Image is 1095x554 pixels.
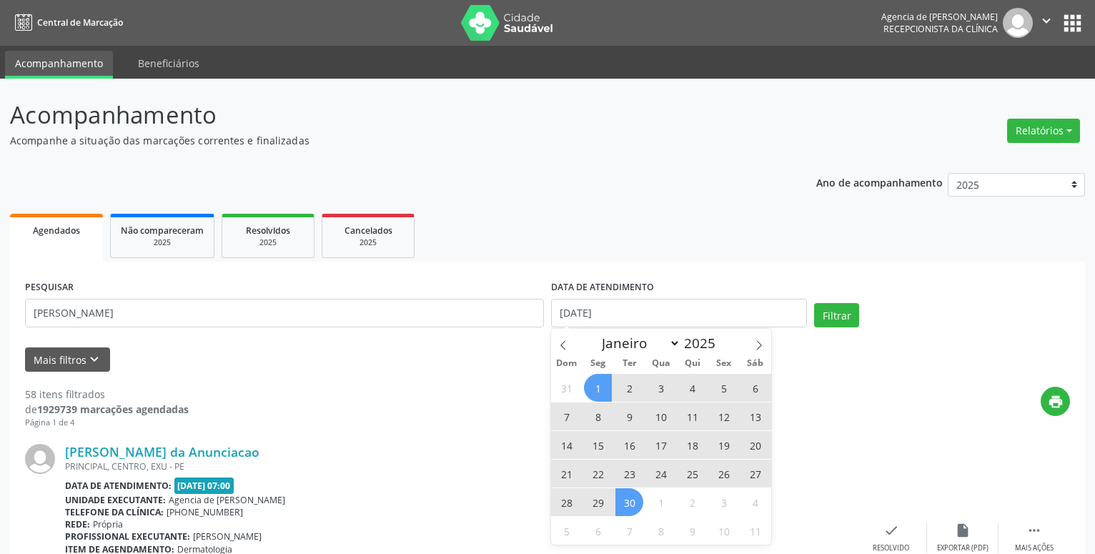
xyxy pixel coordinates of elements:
span: Central de Marcação [37,16,123,29]
span: [PERSON_NAME] [193,530,262,543]
span: Outubro 5, 2025 [553,517,580,545]
b: Telefone da clínica: [65,506,164,518]
span: Setembro 25, 2025 [678,460,706,488]
div: Exportar (PDF) [937,543,989,553]
span: Setembro 17, 2025 [647,431,675,459]
span: Setembro 4, 2025 [678,374,706,402]
a: Acompanhamento [5,51,113,79]
i: insert_drive_file [955,523,971,538]
span: Setembro 29, 2025 [584,488,612,516]
span: Setembro 5, 2025 [710,374,738,402]
span: Ter [614,359,645,368]
span: Setembro 18, 2025 [678,431,706,459]
span: Própria [93,518,123,530]
span: Cancelados [345,224,392,237]
input: Nome, código do beneficiário ou CPF [25,299,544,327]
img: img [1003,8,1033,38]
div: 2025 [232,237,304,248]
span: Setembro 23, 2025 [615,460,643,488]
button:  [1033,8,1060,38]
span: Outubro 4, 2025 [741,488,769,516]
strong: 1929739 marcações agendadas [37,402,189,416]
label: DATA DE ATENDIMENTO [551,277,654,299]
button: Mais filtroskeyboard_arrow_down [25,347,110,372]
b: Profissional executante: [65,530,190,543]
span: Setembro 13, 2025 [741,402,769,430]
b: Rede: [65,518,90,530]
span: Outubro 8, 2025 [647,517,675,545]
span: Sáb [740,359,771,368]
span: Dom [551,359,583,368]
span: Outubro 1, 2025 [647,488,675,516]
div: 58 itens filtrados [25,387,189,402]
div: Mais ações [1015,543,1054,553]
span: Setembro 24, 2025 [647,460,675,488]
i:  [1026,523,1042,538]
span: Outubro 7, 2025 [615,517,643,545]
button: Filtrar [814,303,859,327]
span: Setembro 12, 2025 [710,402,738,430]
span: Setembro 16, 2025 [615,431,643,459]
span: [DATE] 07:00 [174,478,234,494]
span: Recepcionista da clínica [883,23,998,35]
p: Acompanhamento [10,97,763,133]
img: img [25,444,55,474]
span: Setembro 30, 2025 [615,488,643,516]
p: Ano de acompanhamento [816,173,943,191]
span: Outubro 6, 2025 [584,517,612,545]
p: Acompanhe a situação das marcações correntes e finalizadas [10,133,763,148]
span: Agencia de [PERSON_NAME] [169,494,285,506]
span: Não compareceram [121,224,204,237]
button: Relatórios [1007,119,1080,143]
span: Resolvidos [246,224,290,237]
span: Outubro 10, 2025 [710,517,738,545]
span: Setembro 9, 2025 [615,402,643,430]
span: Outubro 9, 2025 [678,517,706,545]
a: [PERSON_NAME] da Anunciacao [65,444,259,460]
span: Agendados [33,224,80,237]
div: Resolvido [873,543,909,553]
a: Beneficiários [128,51,209,76]
i:  [1039,13,1054,29]
span: Outubro 2, 2025 [678,488,706,516]
span: Setembro 6, 2025 [741,374,769,402]
span: Setembro 11, 2025 [678,402,706,430]
i: keyboard_arrow_down [86,352,102,367]
span: [PHONE_NUMBER] [167,506,243,518]
span: Setembro 26, 2025 [710,460,738,488]
select: Month [595,333,680,353]
a: Central de Marcação [10,11,123,34]
span: Sex [708,359,740,368]
span: Setembro 19, 2025 [710,431,738,459]
span: Setembro 8, 2025 [584,402,612,430]
div: de [25,402,189,417]
button: print [1041,387,1070,416]
span: Setembro 10, 2025 [647,402,675,430]
span: Qua [645,359,677,368]
div: 2025 [121,237,204,248]
i: print [1048,394,1064,410]
span: Setembro 3, 2025 [647,374,675,402]
span: Setembro 14, 2025 [553,431,580,459]
span: Agosto 31, 2025 [553,374,580,402]
span: Setembro 2, 2025 [615,374,643,402]
button: apps [1060,11,1085,36]
b: Unidade executante: [65,494,166,506]
span: Setembro 28, 2025 [553,488,580,516]
span: Setembro 1, 2025 [584,374,612,402]
div: PRINCIPAL, CENTRO, EXU - PE [65,460,856,473]
span: Outubro 11, 2025 [741,517,769,545]
input: Year [680,334,728,352]
span: Qui [677,359,708,368]
span: Outubro 3, 2025 [710,488,738,516]
span: Setembro 27, 2025 [741,460,769,488]
label: PESQUISAR [25,277,74,299]
input: Selecione um intervalo [551,299,807,327]
div: Agencia de [PERSON_NAME] [881,11,998,23]
div: Página 1 de 4 [25,417,189,429]
span: Seg [583,359,614,368]
span: Setembro 15, 2025 [584,431,612,459]
i: check [883,523,899,538]
div: 2025 [332,237,404,248]
span: Setembro 20, 2025 [741,431,769,459]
